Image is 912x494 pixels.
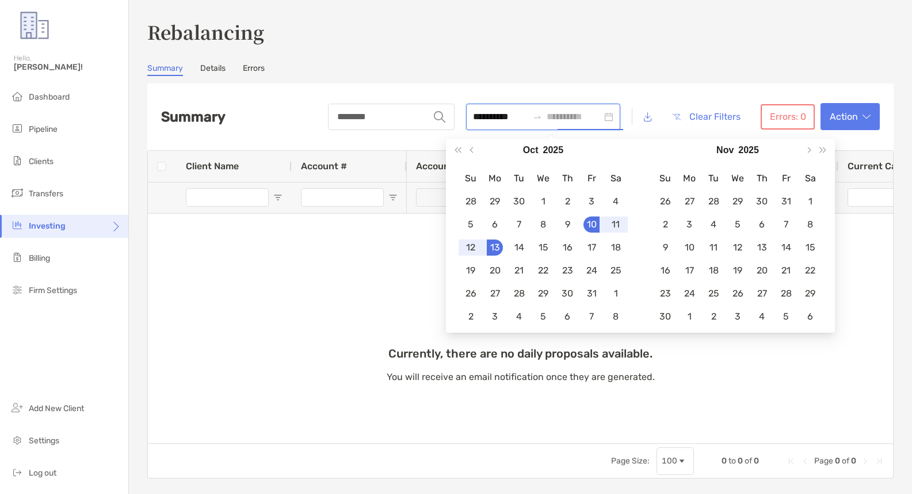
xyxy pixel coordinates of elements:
td: 2025-10-20 [483,259,507,282]
button: Errors: 0 [761,104,815,130]
td: 2025-12-04 [750,305,774,328]
div: 28 [463,193,479,210]
p: You will receive an email notification once they are generated. [387,370,655,384]
th: Mo [677,167,701,190]
td: 2025-11-12 [726,236,750,259]
th: Th [750,167,774,190]
span: Pipeline [29,124,58,134]
button: Next month (PageDown) [801,139,816,162]
span: 0 [754,456,759,466]
div: 5 [730,216,746,233]
div: 11 [705,240,722,256]
td: 2025-12-01 [677,305,701,328]
div: 30 [559,286,575,302]
div: Last Page [875,457,884,466]
div: 13 [754,240,770,256]
td: 2025-11-29 [798,282,822,305]
div: 2 [463,309,479,325]
div: 24 [583,263,600,279]
td: 2025-10-09 [555,213,579,236]
div: 1 [608,286,624,302]
td: 2025-11-02 [653,213,677,236]
div: 4 [705,216,722,233]
div: 23 [559,263,575,279]
div: 29 [487,193,503,210]
span: Log out [29,468,56,478]
img: billing icon [10,250,24,264]
img: settings icon [10,433,24,447]
span: to [728,456,736,466]
td: 2025-10-31 [579,282,604,305]
td: 2025-11-28 [774,282,798,305]
th: Tu [507,167,531,190]
div: 4 [754,309,770,325]
td: 2025-09-28 [459,190,483,213]
div: Page Size: [611,456,650,466]
div: 21 [778,263,794,279]
div: 8 [535,216,551,233]
td: 2025-10-30 [555,282,579,305]
img: pipeline icon [10,121,24,135]
td: 2025-11-19 [726,259,750,282]
td: 2025-10-17 [579,236,604,259]
td: 2025-11-11 [701,236,726,259]
img: logout icon [10,465,24,479]
button: Choose a year [543,139,564,162]
td: 2025-11-15 [798,236,822,259]
div: 30 [657,309,673,325]
div: Next Page [861,457,870,466]
p: Currently, there are no daily proposals available. [387,347,655,361]
td: 2025-11-01 [798,190,822,213]
div: 18 [705,263,722,279]
div: 22 [802,263,818,279]
span: Clients [29,157,54,166]
span: Transfers [29,189,63,199]
span: of [842,456,849,466]
div: 9 [559,216,575,233]
div: 26 [463,286,479,302]
td: 2025-11-06 [750,213,774,236]
button: Choose a month [523,139,539,162]
div: 18 [608,240,624,256]
span: Settings [29,436,59,446]
td: 2025-11-22 [798,259,822,282]
div: 7 [778,216,794,233]
span: Page [814,456,833,466]
span: 0 [738,456,743,466]
div: 5 [463,216,479,233]
div: 23 [657,286,673,302]
div: First Page [787,457,796,466]
th: Fr [579,167,604,190]
td: 2025-10-19 [459,259,483,282]
div: 19 [463,263,479,279]
td: 2025-10-05 [459,213,483,236]
div: 3 [681,216,697,233]
div: 15 [802,240,818,256]
td: 2025-10-26 [459,282,483,305]
span: [PERSON_NAME]! [14,62,121,72]
button: Choose a year [738,139,759,162]
td: 2025-11-08 [604,305,628,328]
td: 2025-10-25 [604,259,628,282]
th: Tu [701,167,726,190]
span: Billing [29,253,50,263]
div: 27 [487,286,503,302]
img: Zoe Logo [14,5,55,46]
div: 20 [754,263,770,279]
div: 3 [730,309,746,325]
div: 29 [802,286,818,302]
span: to [533,112,542,121]
div: 27 [754,286,770,302]
td: 2025-10-04 [604,190,628,213]
td: 2025-10-31 [774,190,798,213]
td: 2025-10-11 [604,213,628,236]
div: 6 [754,216,770,233]
span: Investing [29,221,66,231]
div: 100 [662,456,677,466]
div: 19 [730,263,746,279]
div: 2 [559,193,575,210]
img: button icon [673,113,681,120]
th: Su [459,167,483,190]
td: 2025-10-29 [531,282,555,305]
div: 7 [583,309,600,325]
